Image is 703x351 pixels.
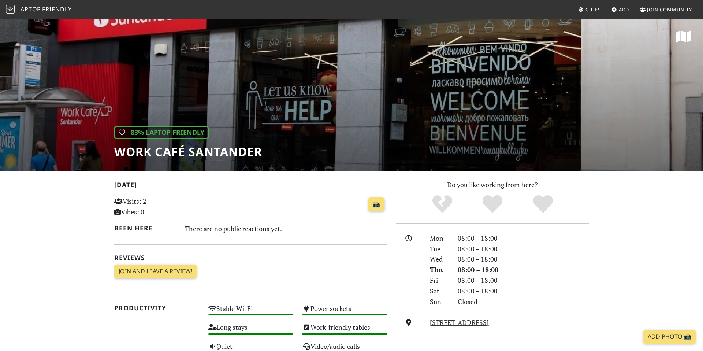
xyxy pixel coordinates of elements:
[609,3,632,16] a: Add
[425,286,453,296] div: Sat
[204,321,298,340] div: Long stays
[425,254,453,265] div: Wed
[204,303,298,321] div: Stable Wi-Fi
[114,196,200,217] p: Visits: 2 Vibes: 0
[396,180,589,190] p: Do you like working from here?
[637,3,695,16] a: Join Community
[453,265,593,275] div: 08:00 – 18:00
[425,233,453,244] div: Mon
[425,275,453,286] div: Fri
[185,223,388,234] div: There are no public reactions yet.
[425,265,453,275] div: Thu
[453,275,593,286] div: 08:00 – 18:00
[585,6,601,13] span: Cities
[453,233,593,244] div: 08:00 – 18:00
[6,3,72,16] a: LaptopFriendly LaptopFriendly
[647,6,692,13] span: Join Community
[368,197,384,211] a: 📸
[114,145,262,159] h1: Work Café Santander
[114,224,176,232] h2: Been here
[114,304,200,312] h2: Productivity
[575,3,604,16] a: Cities
[6,5,15,14] img: LaptopFriendly
[430,318,489,327] a: [STREET_ADDRESS]
[453,254,593,265] div: 08:00 – 18:00
[114,265,197,278] a: Join and leave a review!
[453,296,593,307] div: Closed
[425,296,453,307] div: Sun
[643,330,696,344] a: Add Photo 📸
[453,244,593,254] div: 08:00 – 18:00
[42,5,71,13] span: Friendly
[114,126,209,139] div: | 83% Laptop Friendly
[619,6,629,13] span: Add
[417,194,468,214] div: No
[298,303,392,321] div: Power sockets
[518,194,568,214] div: Definitely!
[425,244,453,254] div: Tue
[453,286,593,296] div: 08:00 – 18:00
[114,254,387,262] h2: Reviews
[467,194,518,214] div: Yes
[114,181,387,192] h2: [DATE]
[298,321,392,340] div: Work-friendly tables
[17,5,41,13] span: Laptop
